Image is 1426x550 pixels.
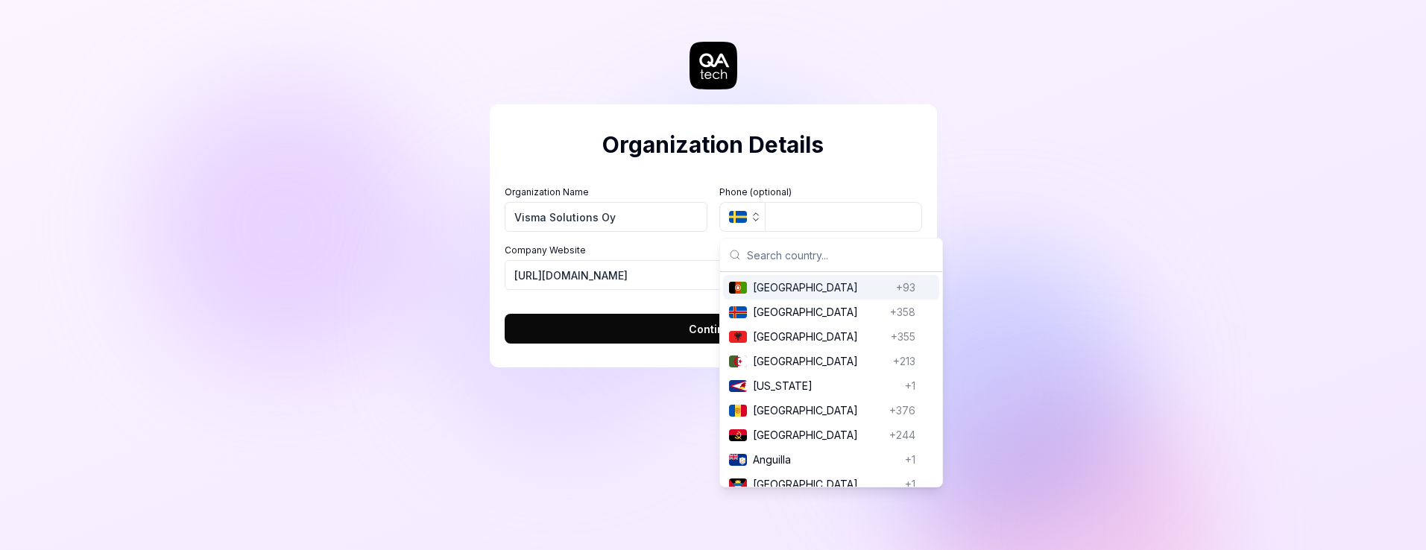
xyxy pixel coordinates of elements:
[719,186,922,199] label: Phone (optional)
[720,272,942,487] div: Suggestions
[905,452,915,467] span: +1
[689,321,737,337] span: Continue
[747,238,933,271] input: Search country...
[753,427,883,443] span: [GEOGRAPHIC_DATA]
[889,427,915,443] span: +244
[753,476,899,492] span: [GEOGRAPHIC_DATA]
[896,279,915,295] span: +93
[753,279,890,295] span: [GEOGRAPHIC_DATA]
[505,260,922,290] input: https://
[905,378,915,393] span: +1
[891,329,915,344] span: +355
[889,402,915,418] span: +376
[753,402,883,418] span: [GEOGRAPHIC_DATA]
[893,353,915,369] span: +213
[753,353,887,369] span: [GEOGRAPHIC_DATA]
[753,452,899,467] span: Anguilla
[505,314,922,344] button: Continue
[753,304,884,320] span: [GEOGRAPHIC_DATA]
[505,186,707,199] label: Organization Name
[905,476,915,492] span: +1
[505,244,922,257] label: Company Website
[753,378,899,393] span: [US_STATE]
[753,329,885,344] span: [GEOGRAPHIC_DATA]
[505,128,922,162] h2: Organization Details
[890,304,915,320] span: +358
